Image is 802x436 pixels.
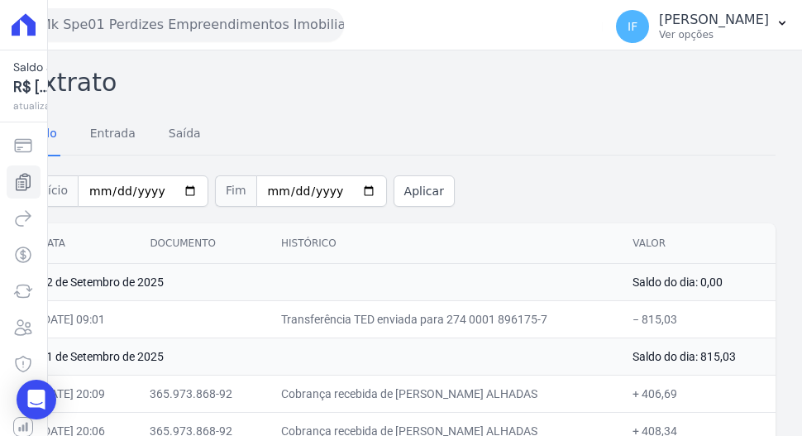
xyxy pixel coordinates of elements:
th: Data [26,223,136,264]
td: [DATE] 20:09 [26,375,136,412]
th: Valor [619,223,776,264]
td: [DATE] 09:01 [26,300,136,338]
button: IF [PERSON_NAME] Ver opções [603,3,802,50]
button: Mk Spe01 Perdizes Empreendimentos Imobiliarios LTDA [26,8,344,41]
td: 12 de Setembro de 2025 [26,263,619,300]
p: [PERSON_NAME] [659,12,769,28]
td: Cobrança recebida de [PERSON_NAME] ALHADAS [268,375,619,412]
td: Saldo do dia: 815,03 [619,338,776,375]
td: Transferência TED enviada para 274 0001 896175-7 [268,300,619,338]
button: Aplicar [394,175,455,207]
h2: Extrato [26,64,776,101]
span: IF [628,21,637,32]
td: + 406,69 [619,375,776,412]
span: atualizando... [13,98,74,113]
span: Saldo atual [13,59,74,76]
td: 11 de Setembro de 2025 [26,338,619,375]
span: R$ [...] [13,76,74,98]
p: Ver opções [659,28,769,41]
span: Início [26,175,78,207]
th: Histórico [268,223,619,264]
span: Fim [215,175,256,207]
th: Documento [136,223,268,264]
td: 365.973.868-92 [136,375,268,412]
a: Entrada [87,113,139,156]
a: Saída [165,113,204,156]
div: Open Intercom Messenger [17,380,56,419]
td: Saldo do dia: 0,00 [619,263,776,300]
td: − 815,03 [619,300,776,338]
